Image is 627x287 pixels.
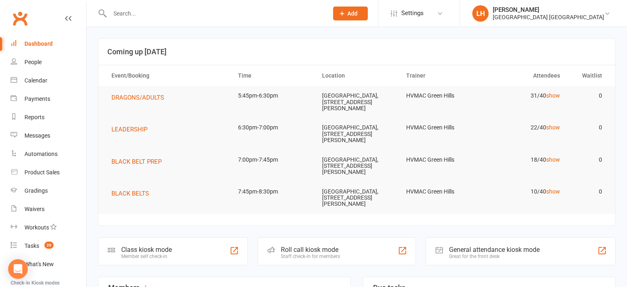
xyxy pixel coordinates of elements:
[8,259,28,279] div: Open Intercom Messenger
[546,188,560,195] a: show
[281,246,340,254] div: Roll call kiosk mode
[24,96,50,102] div: Payments
[121,246,172,254] div: Class kiosk mode
[11,145,86,163] a: Automations
[107,48,606,56] h3: Coming up [DATE]
[315,118,399,150] td: [GEOGRAPHIC_DATA], [STREET_ADDRESS][PERSON_NAME]
[483,65,567,86] th: Attendees
[231,65,315,86] th: Time
[10,8,30,29] a: Clubworx
[11,255,86,274] a: What's New
[24,114,44,120] div: Reports
[11,182,86,200] a: Gradings
[315,182,399,214] td: [GEOGRAPHIC_DATA], [STREET_ADDRESS][PERSON_NAME]
[24,169,60,176] div: Product Sales
[24,151,58,157] div: Automations
[24,243,39,249] div: Tasks
[24,132,50,139] div: Messages
[121,254,172,259] div: Member self check-in
[449,246,540,254] div: General attendance kiosk mode
[11,218,86,237] a: Workouts
[111,126,147,133] span: LEADERSHIP
[546,156,560,163] a: show
[567,118,609,137] td: 0
[111,157,167,167] button: BLACK BELT PREP
[111,93,170,102] button: DRAGONS/ADULTS
[483,182,567,201] td: 10/40
[399,150,483,169] td: HVMAC Green Hills
[11,237,86,255] a: Tasks 20
[483,150,567,169] td: 18/40
[231,86,315,105] td: 5:45pm-6:30pm
[24,40,53,47] div: Dashboard
[231,118,315,137] td: 6:30pm-7:00pm
[483,86,567,105] td: 31/40
[493,13,604,21] div: [GEOGRAPHIC_DATA] [GEOGRAPHIC_DATA]
[281,254,340,259] div: Staff check-in for members
[472,5,489,22] div: LH
[111,125,153,134] button: LEADERSHIP
[401,4,424,22] span: Settings
[567,65,609,86] th: Waitlist
[546,92,560,99] a: show
[111,94,164,101] span: DRAGONS/ADULTS
[483,118,567,137] td: 22/40
[399,65,483,86] th: Trainer
[11,53,86,71] a: People
[231,150,315,169] td: 7:00pm-7:45pm
[11,163,86,182] a: Product Sales
[567,86,609,105] td: 0
[315,86,399,118] td: [GEOGRAPHIC_DATA], [STREET_ADDRESS][PERSON_NAME]
[333,7,368,20] button: Add
[399,86,483,105] td: HVMAC Green Hills
[315,65,399,86] th: Location
[111,190,149,197] span: BLACK BELTS
[44,242,53,249] span: 20
[11,71,86,90] a: Calendar
[24,187,48,194] div: Gradings
[111,189,155,198] button: BLACK BELTS
[107,8,322,19] input: Search...
[399,118,483,137] td: HVMAC Green Hills
[399,182,483,201] td: HVMAC Green Hills
[11,127,86,145] a: Messages
[493,6,604,13] div: [PERSON_NAME]
[24,59,42,65] div: People
[449,254,540,259] div: Great for the front desk
[231,182,315,201] td: 7:45pm-8:30pm
[567,182,609,201] td: 0
[24,77,47,84] div: Calendar
[11,90,86,108] a: Payments
[315,150,399,182] td: [GEOGRAPHIC_DATA], [STREET_ADDRESS][PERSON_NAME]
[347,10,358,17] span: Add
[11,35,86,53] a: Dashboard
[11,200,86,218] a: Waivers
[104,65,231,86] th: Event/Booking
[546,124,560,131] a: show
[567,150,609,169] td: 0
[24,224,49,231] div: Workouts
[11,108,86,127] a: Reports
[24,261,54,267] div: What's New
[24,206,44,212] div: Waivers
[111,158,162,165] span: BLACK BELT PREP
